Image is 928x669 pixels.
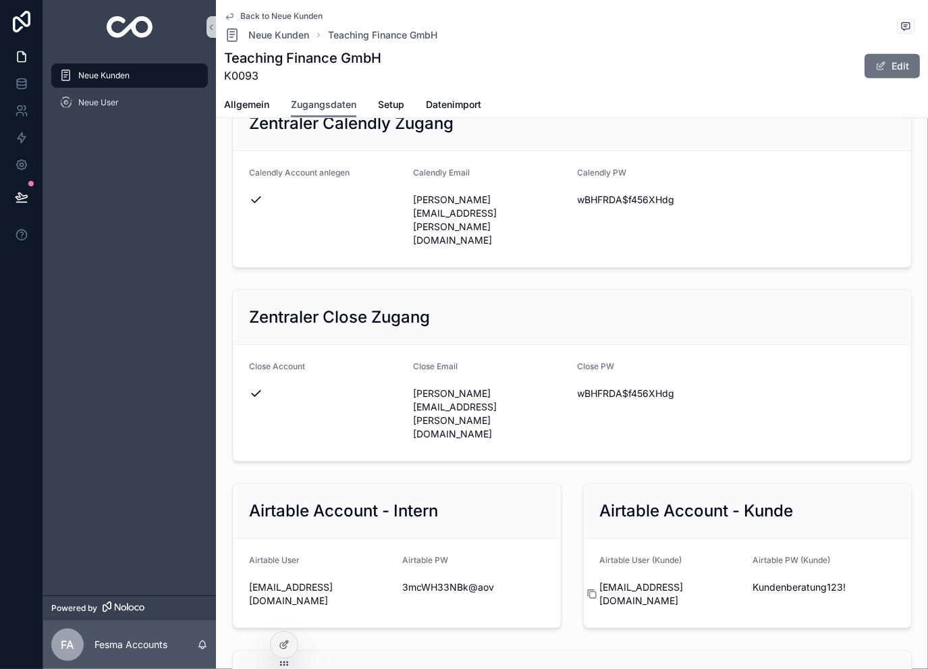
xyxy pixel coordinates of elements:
span: Calendly Email [413,167,470,178]
span: Back to Neue Kunden [240,11,323,22]
span: wBHFRDA$f456XHdg [578,387,731,400]
span: Setup [378,98,404,111]
img: App logo [107,16,153,38]
a: Teaching Finance GmbH [328,28,437,42]
h2: Airtable Account - Kunde [600,500,794,522]
span: Datenimport [426,98,481,111]
button: Edit [865,54,920,78]
span: wBHFRDA$f456XHdg [578,193,731,207]
span: Calendly PW [578,167,627,178]
a: Neue Kunden [51,63,208,88]
span: Close Email [413,361,458,371]
span: Neue Kunden [78,70,130,81]
p: Fesma Accounts [94,638,167,651]
span: Allgemein [224,98,269,111]
span: Close PW [578,361,615,371]
a: Setup [378,92,404,119]
span: Neue User [78,97,119,108]
span: [EMAIL_ADDRESS][DOMAIN_NAME] [249,581,391,608]
h2: Zentraler Calendly Zugang [249,113,454,134]
a: Zugangsdaten [291,92,356,118]
span: Calendly Account anlegen [249,167,350,178]
a: Neue Kunden [224,27,309,43]
a: Back to Neue Kunden [224,11,323,22]
span: 3mcWH33NBk@aov [402,581,545,594]
a: Datenimport [426,92,481,119]
span: [PERSON_NAME][EMAIL_ADDRESS][PERSON_NAME][DOMAIN_NAME] [413,193,566,247]
div: scrollable content [43,54,216,132]
a: Neue User [51,90,208,115]
span: [PERSON_NAME][EMAIL_ADDRESS][PERSON_NAME][DOMAIN_NAME] [413,387,566,441]
span: Airtable PW (Kunde) [753,555,830,565]
span: Powered by [51,603,97,614]
h2: Airtable Account - Intern [249,500,438,522]
span: K0093 [224,68,381,84]
span: Kundenberatung123! [753,581,895,594]
span: Zugangsdaten [291,98,356,111]
span: [EMAIL_ADDRESS][DOMAIN_NAME] [600,581,742,608]
span: FA [61,637,74,653]
h1: Teaching Finance GmbH [224,49,381,68]
h2: Zentraler Close Zugang [249,306,430,328]
span: Airtable PW [402,555,448,565]
a: Allgemein [224,92,269,119]
span: Airtable User [249,555,300,565]
a: Powered by [43,595,216,620]
span: Neue Kunden [248,28,309,42]
span: Airtable User (Kunde) [600,555,682,565]
span: Close Account [249,361,305,371]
